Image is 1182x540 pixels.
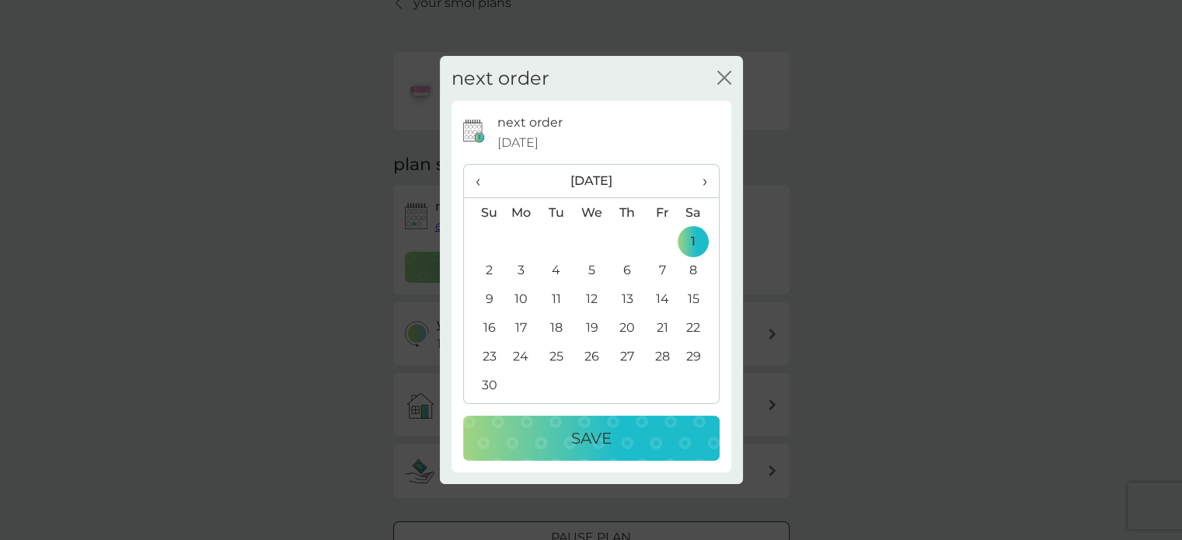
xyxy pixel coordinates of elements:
td: 25 [539,342,574,371]
td: 20 [609,313,644,342]
td: 8 [679,256,718,284]
td: 15 [679,284,718,313]
th: Mo [504,198,539,228]
h2: next order [452,68,549,90]
td: 22 [679,313,718,342]
th: Sa [679,198,718,228]
th: Tu [539,198,574,228]
th: We [574,198,609,228]
th: Th [609,198,644,228]
td: 28 [645,342,680,371]
td: 13 [609,284,644,313]
td: 14 [645,284,680,313]
td: 18 [539,313,574,342]
td: 29 [679,342,718,371]
p: Save [571,426,612,451]
td: 24 [504,342,539,371]
td: 10 [504,284,539,313]
td: 3 [504,256,539,284]
th: Fr [645,198,680,228]
th: Su [464,198,504,228]
td: 1 [679,227,718,256]
th: [DATE] [504,165,680,198]
td: 2 [464,256,504,284]
td: 6 [609,256,644,284]
td: 16 [464,313,504,342]
td: 11 [539,284,574,313]
span: [DATE] [497,133,539,153]
td: 9 [464,284,504,313]
p: next order [497,113,563,133]
td: 23 [464,342,504,371]
td: 7 [645,256,680,284]
td: 12 [574,284,609,313]
td: 19 [574,313,609,342]
span: › [691,165,706,197]
td: 30 [464,371,504,399]
button: Save [463,416,720,461]
td: 5 [574,256,609,284]
button: close [717,71,731,87]
td: 17 [504,313,539,342]
td: 4 [539,256,574,284]
td: 21 [645,313,680,342]
td: 26 [574,342,609,371]
td: 27 [609,342,644,371]
span: ‹ [476,165,492,197]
